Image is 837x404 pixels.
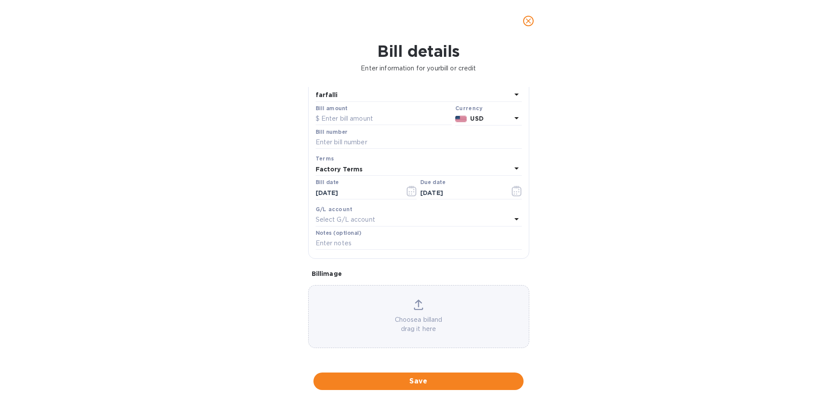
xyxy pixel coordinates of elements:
button: Save [313,373,524,390]
input: Due date [420,186,503,199]
p: Bill image [312,269,526,278]
b: USD [470,115,483,122]
b: Currency [455,105,482,111]
label: Bill date [316,180,339,185]
input: Enter notes [316,237,522,250]
p: Enter information for your bill or credit [7,64,830,73]
p: Choose a bill and drag it here [309,315,529,334]
input: Select date [316,186,398,199]
input: $ Enter bill amount [316,112,452,125]
label: Notes (optional) [316,230,362,236]
b: farfalli [316,91,338,98]
input: Enter bill number [316,136,522,149]
p: Select G/L account [316,215,375,224]
b: Vendor name [316,81,356,88]
h1: Bill details [7,42,830,60]
label: Bill number [316,129,347,135]
button: close [518,10,539,31]
b: G/L account [316,206,353,212]
img: USD [455,116,467,122]
b: Factory Terms [316,166,363,173]
label: Bill amount [316,106,347,111]
span: Save [320,376,517,387]
b: Terms [316,155,334,162]
label: Due date [420,180,445,185]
